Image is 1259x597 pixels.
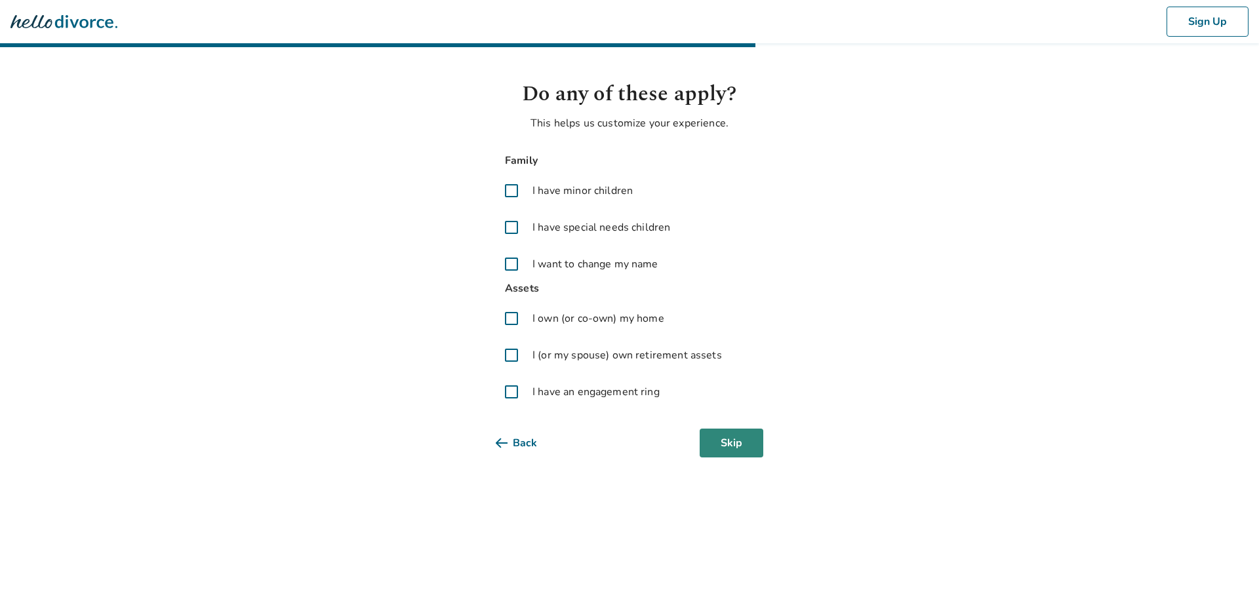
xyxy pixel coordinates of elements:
span: Family [496,152,763,170]
span: I have an engagement ring [532,384,660,400]
span: I have minor children [532,183,633,199]
h1: Do any of these apply? [496,79,763,110]
span: I want to change my name [532,256,658,272]
span: I have special needs children [532,220,670,235]
button: Sign Up [1167,7,1249,37]
p: This helps us customize your experience. [496,115,763,131]
button: Back [496,429,558,457]
button: Skip [700,429,763,457]
span: Assets [496,280,763,298]
span: I own (or co-own) my home [532,311,664,326]
iframe: Chat Widget [1193,534,1259,597]
span: I (or my spouse) own retirement assets [532,347,722,363]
